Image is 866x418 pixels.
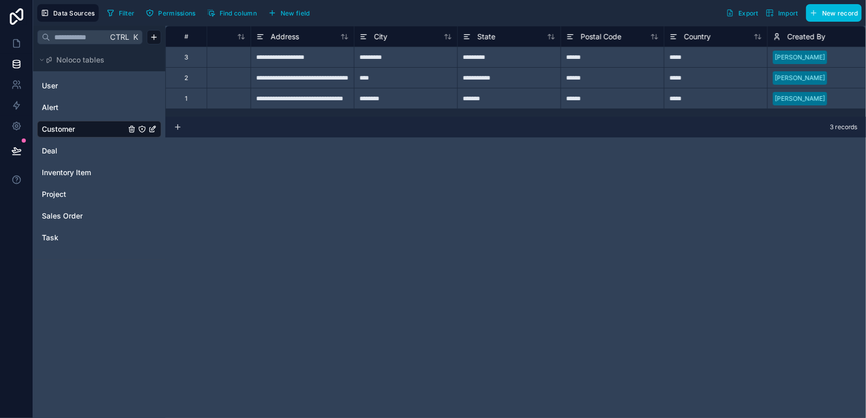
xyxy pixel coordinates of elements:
span: Customer [42,124,75,134]
button: New field [265,5,314,21]
span: Find column [220,9,257,17]
a: Task [42,233,126,243]
div: Sales Order [37,208,161,224]
span: User [42,81,58,91]
div: [PERSON_NAME] [775,73,825,83]
a: Project [42,189,126,199]
a: Inventory Item [42,167,126,178]
div: 1 [185,95,188,103]
button: Noloco tables [37,53,155,67]
button: Filter [103,5,138,21]
span: Export [738,9,759,17]
div: User [37,78,161,94]
div: # [174,33,199,40]
div: Deal [37,143,161,159]
div: Inventory Item [37,164,161,181]
div: [PERSON_NAME] [775,53,825,62]
button: Find column [204,5,260,21]
span: Filter [119,9,135,17]
a: Customer [42,124,126,134]
a: User [42,81,126,91]
a: Sales Order [42,211,126,221]
button: New record [806,4,862,22]
div: 2 [184,74,188,82]
span: State [477,32,496,42]
div: Task [37,229,161,246]
button: Permissions [142,5,199,21]
span: K [132,34,139,41]
span: New field [281,9,310,17]
span: Country [684,32,711,42]
div: [PERSON_NAME] [775,94,825,103]
span: Import [778,9,798,17]
span: 3 records [830,123,858,131]
div: Alert [37,99,161,116]
span: Project [42,189,66,199]
span: City [374,32,388,42]
span: Created By [787,32,826,42]
span: Sales Order [42,211,83,221]
a: New record [802,4,862,22]
button: Data Sources [37,4,99,22]
a: Permissions [142,5,203,21]
span: Permissions [158,9,195,17]
div: Customer [37,121,161,137]
span: Ctrl [109,30,130,43]
span: Alert [42,102,58,113]
span: New record [822,9,858,17]
span: Postal Code [581,32,622,42]
div: 3 [184,53,188,61]
span: Noloco tables [56,55,104,65]
a: Alert [42,102,126,113]
div: Project [37,186,161,203]
a: Deal [42,146,126,156]
span: Deal [42,146,57,156]
span: Task [42,233,58,243]
button: Import [762,4,802,22]
button: Export [722,4,762,22]
span: Address [271,32,299,42]
span: Data Sources [53,9,95,17]
span: Inventory Item [42,167,91,178]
